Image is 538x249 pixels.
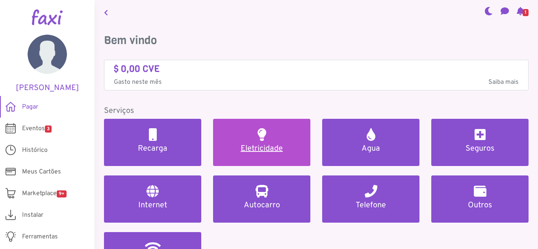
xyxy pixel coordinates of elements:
h5: Autocarro [223,201,301,210]
h5: Agua [332,144,410,153]
h3: Bem vindo [104,34,529,47]
span: 9+ [57,190,67,197]
a: Eletricidade [213,119,310,166]
h5: Seguros [441,144,519,153]
span: Pagar [22,102,38,112]
h5: Internet [113,201,192,210]
h5: Telefone [332,201,410,210]
a: Internet [104,175,201,223]
h5: Serviços [104,106,529,116]
a: Telefone [322,175,419,223]
a: Seguros [431,119,529,166]
p: Gasto neste mês [114,77,519,87]
a: $ 0,00 CVE Gasto neste mêsSaiba mais [114,63,519,87]
span: 1 [523,9,529,16]
a: [PERSON_NAME] [12,35,83,93]
span: Histórico [22,146,48,155]
h5: Eletricidade [223,144,301,153]
a: Agua [322,119,419,166]
span: Saiba mais [488,77,519,87]
h5: Recarga [113,144,192,153]
h5: [PERSON_NAME] [12,83,83,93]
h4: $ 0,00 CVE [114,63,519,75]
span: Meus Cartões [22,167,61,177]
a: Recarga [104,119,201,166]
span: Instalar [22,210,43,220]
a: Autocarro [213,175,310,223]
span: 3 [45,125,52,133]
span: Eventos [22,124,52,133]
h5: Outros [441,201,519,210]
a: Outros [431,175,529,223]
span: Marketplace [22,189,67,198]
span: Ferramentas [22,232,58,242]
